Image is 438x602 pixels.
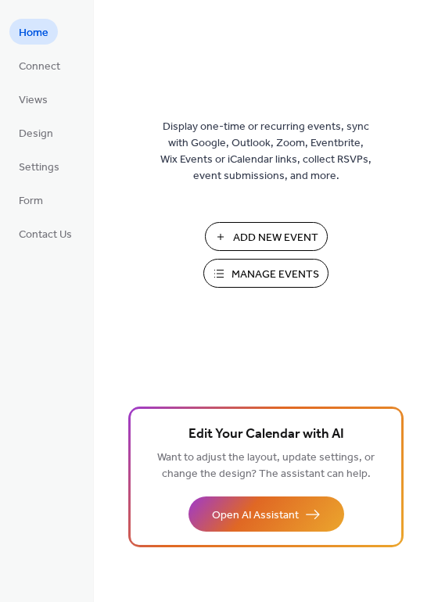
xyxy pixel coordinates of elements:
span: Views [19,92,48,109]
a: Connect [9,52,70,78]
span: Contact Us [19,227,72,243]
button: Manage Events [203,259,328,288]
span: Manage Events [232,267,319,283]
button: Open AI Assistant [188,496,344,532]
a: Home [9,19,58,45]
a: Design [9,120,63,145]
span: Open AI Assistant [212,507,299,524]
span: Want to adjust the layout, update settings, or change the design? The assistant can help. [157,447,375,485]
span: Home [19,25,48,41]
span: Design [19,126,53,142]
span: Settings [19,159,59,176]
span: Display one-time or recurring events, sync with Google, Outlook, Zoom, Eventbrite, Wix Events or ... [160,119,372,185]
a: Contact Us [9,220,81,246]
span: Add New Event [233,230,318,246]
span: Edit Your Calendar with AI [188,424,344,446]
button: Add New Event [205,222,328,251]
span: Connect [19,59,60,75]
span: Form [19,193,43,210]
a: Form [9,187,52,213]
a: Settings [9,153,69,179]
a: Views [9,86,57,112]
